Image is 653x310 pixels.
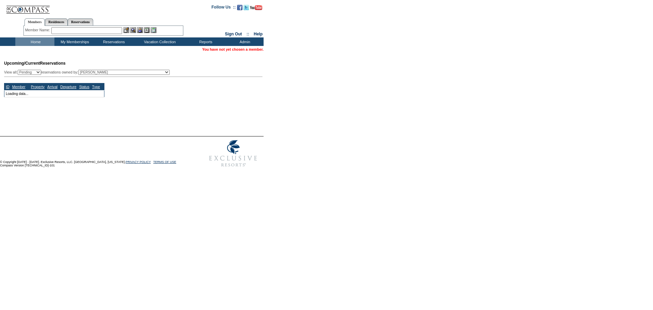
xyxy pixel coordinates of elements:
[144,27,150,33] img: Reservations
[203,136,264,170] img: Exclusive Resorts
[25,27,51,33] div: Member Name:
[54,37,94,46] td: My Memberships
[45,18,68,26] a: Residences
[31,85,45,89] a: Property
[6,85,10,89] a: ID
[125,160,151,164] a: PRIVACY POLICY
[254,32,263,36] a: Help
[92,85,100,89] a: Type
[250,5,262,10] img: Subscribe to our YouTube Channel
[185,37,224,46] td: Reports
[237,5,242,10] img: Become our fan on Facebook
[237,7,242,11] a: Become our fan on Facebook
[212,4,236,12] td: Follow Us ::
[130,27,136,33] img: View
[137,27,143,33] img: Impersonate
[151,27,156,33] img: b_calculator.gif
[247,32,249,36] span: ::
[202,47,264,51] span: You have not yet chosen a member.
[244,7,249,11] a: Follow us on Twitter
[133,37,185,46] td: Vacation Collection
[24,18,45,26] a: Members
[4,70,173,75] div: View all: reservations owned by:
[15,37,54,46] td: Home
[94,37,133,46] td: Reservations
[153,160,177,164] a: TERMS OF USE
[4,61,40,66] span: Upcoming/Current
[225,32,242,36] a: Sign Out
[250,7,262,11] a: Subscribe to our YouTube Channel
[123,27,129,33] img: b_edit.gif
[68,18,93,26] a: Reservations
[4,61,66,66] span: Reservations
[60,85,76,89] a: Departure
[47,85,57,89] a: Arrival
[12,85,26,89] a: Member
[4,90,104,97] td: Loading data...
[224,37,264,46] td: Admin
[244,5,249,10] img: Follow us on Twitter
[79,85,89,89] a: Status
